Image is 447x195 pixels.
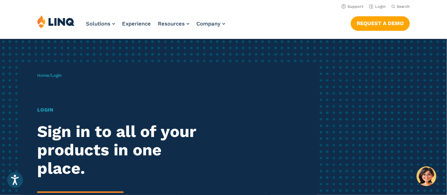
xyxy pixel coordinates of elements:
a: Company [196,21,225,27]
img: LINQ | K‑12 Software [37,15,75,28]
span: Login [51,73,62,78]
nav: Button Navigation [351,15,410,30]
nav: Primary Navigation [86,15,225,38]
span: Solutions [86,21,110,27]
a: Support [342,4,363,9]
span: Resources [158,21,185,27]
a: Request a Demo [351,16,410,30]
a: Resources [158,21,189,27]
a: Solutions [86,21,115,27]
h1: Login [37,106,210,114]
button: Hello, have a question? Let’s chat. [417,166,436,186]
button: Open Search Bar [391,4,410,9]
h2: Sign in to all of your products in one place. [37,122,210,178]
a: Home [37,73,49,78]
span: / [37,73,62,78]
a: Experience [122,21,151,27]
span: Company [196,21,220,27]
a: Login [369,4,386,9]
span: Search [397,4,410,9]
